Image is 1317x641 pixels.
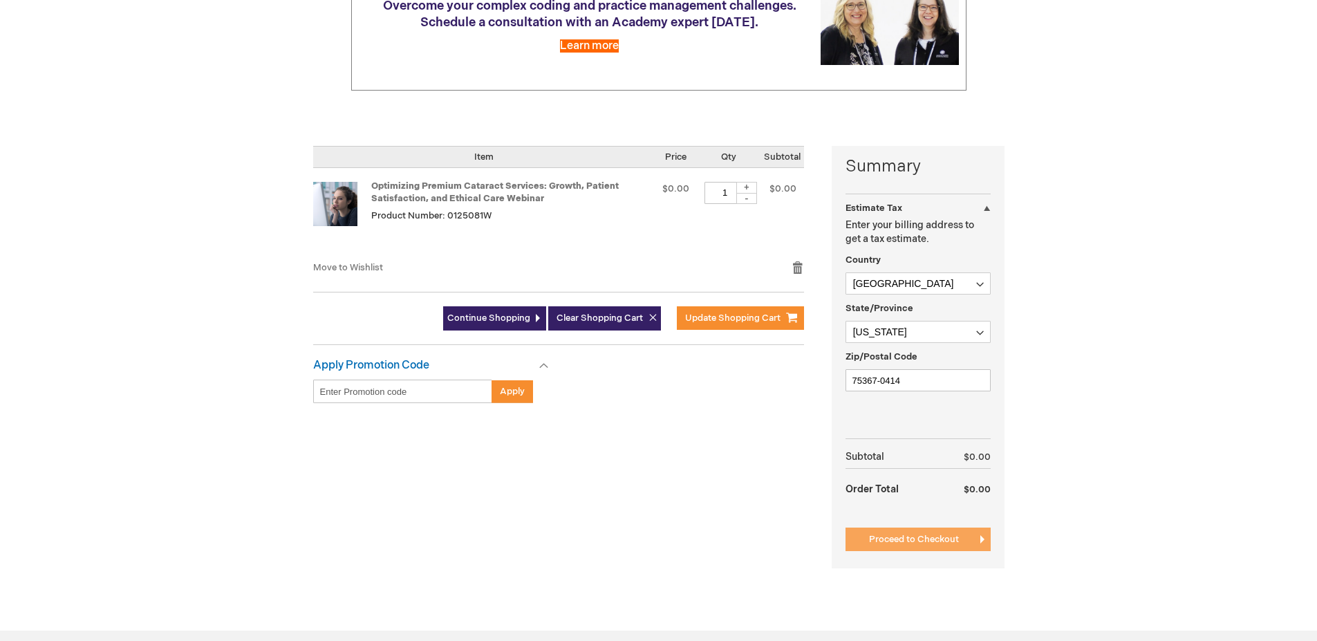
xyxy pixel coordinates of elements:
[313,359,429,372] strong: Apply Promotion Code
[764,151,801,162] span: Subtotal
[846,476,899,501] strong: Order Total
[846,219,991,246] p: Enter your billing address to get a tax estimate.
[474,151,494,162] span: Item
[371,180,619,205] a: Optimizing Premium Cataract Services: Growth, Patient Satisfaction, and Ethical Care Webinar
[443,306,546,331] a: Continue Shopping
[769,183,796,194] span: $0.00
[492,380,533,403] button: Apply
[371,210,492,221] span: Product Number: 0125081W
[846,351,917,362] span: Zip/Postal Code
[313,380,492,403] input: Enter Promotion code
[685,313,781,324] span: Update Shopping Cart
[704,182,746,204] input: Qty
[869,534,959,545] span: Proceed to Checkout
[560,39,619,53] a: Learn more
[846,528,991,551] button: Proceed to Checkout
[846,203,902,214] strong: Estimate Tax
[736,193,757,204] div: -
[736,182,757,194] div: +
[846,254,881,266] span: Country
[447,313,530,324] span: Continue Shopping
[557,313,643,324] span: Clear Shopping Cart
[964,452,991,463] span: $0.00
[665,151,686,162] span: Price
[548,306,661,331] button: Clear Shopping Cart
[846,446,936,469] th: Subtotal
[313,262,383,273] a: Move to Wishlist
[846,303,913,314] span: State/Province
[500,386,525,397] span: Apply
[662,183,689,194] span: $0.00
[964,484,991,495] span: $0.00
[721,151,736,162] span: Qty
[677,306,804,330] button: Update Shopping Cart
[313,182,357,226] img: Optimizing Premium Cataract Services: Growth, Patient Satisfaction, and Ethical Care Webinar
[846,155,991,178] strong: Summary
[313,182,371,247] a: Optimizing Premium Cataract Services: Growth, Patient Satisfaction, and Ethical Care Webinar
